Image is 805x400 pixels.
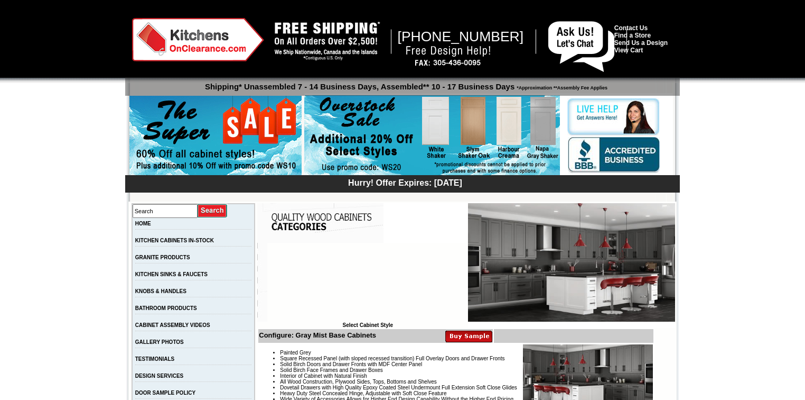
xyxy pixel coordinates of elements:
[135,322,210,328] a: CABINET ASSEMBLY VIDEOS
[280,390,446,396] span: Heavy Duty Steel Concealed Hinge, Adjustable with Soft Close Feature
[135,238,214,243] a: KITCHEN CABINETS IN-STOCK
[135,373,184,379] a: DESIGN SERVICES
[267,243,468,322] iframe: Browser incompatible
[135,221,151,226] a: HOME
[135,254,190,260] a: GRANITE PRODUCTS
[614,47,643,54] a: View Cart
[280,361,422,367] span: Solid Birch Doors and Drawer Fronts with MDF Center Panel
[135,305,197,311] a: BATHROOM PRODUCTS
[132,18,264,61] img: Kitchens on Clearance Logo
[514,83,607,90] span: *Approximation **Assembly Fee Applies
[130,177,680,188] div: Hurry! Offer Expires: [DATE]
[342,322,393,328] b: Select Cabinet Style
[468,203,675,322] img: Gray Mist
[135,339,184,345] a: GALLERY PHOTOS
[135,390,195,396] a: DOOR SAMPLE POLICY
[280,373,367,379] span: Interior of Cabinet with Natural Finish
[135,271,208,277] a: KITCHEN SINKS & FAUCETS
[614,39,668,47] a: Send Us a Design
[614,24,648,32] a: Contact Us
[280,367,383,373] span: Solid Birch Face Frames and Drawer Boxes
[135,288,186,294] a: KNOBS & HANDLES
[135,356,174,362] a: TESTIMONIALS
[398,29,524,44] span: [PHONE_NUMBER]
[198,204,228,218] input: Submit
[280,379,436,385] span: All Wood Construction, Plywood Sides, Tops, Bottoms and Shelves
[280,350,311,356] span: Painted Grey
[614,32,651,39] a: Find a Store
[130,77,680,91] p: Shipping* Unassembled 7 - 14 Business Days, Assembled** 10 - 17 Business Days
[259,331,376,339] b: Configure: Gray Mist Base Cabinets
[280,356,504,361] span: Square Recessed Panel (with sloped recessed transition) Full Overlay Doors and Drawer Fronts
[280,385,517,390] span: Dovetail Drawers with High Quality Epoxy Coated Steel Undermount Full Extension Soft Close Glides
